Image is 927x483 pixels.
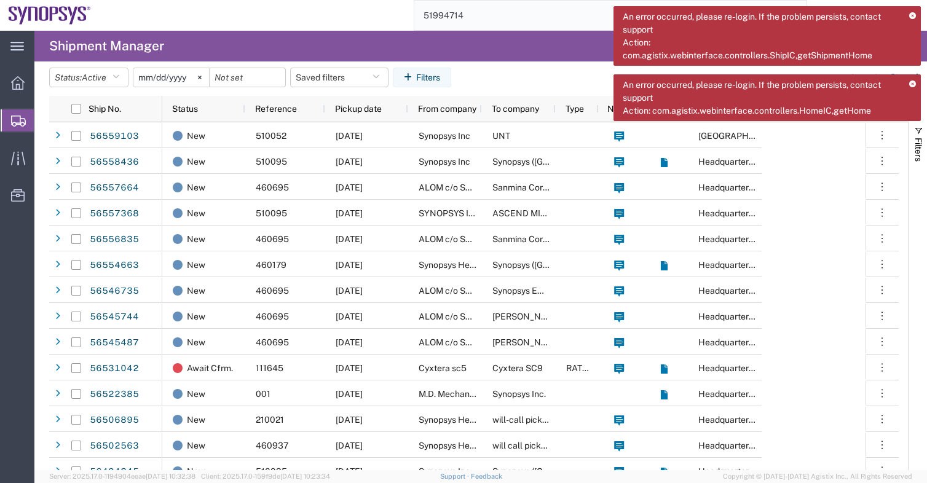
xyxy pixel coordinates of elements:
span: New [187,304,205,329]
span: 08/18/2025 [336,389,363,399]
span: 08/15/2025 [336,441,363,450]
span: ALOM c/o SYNOPSYS [419,312,505,321]
span: Javad EMS [492,312,583,321]
span: New [187,175,205,200]
a: 56557664 [89,178,140,198]
span: Client: 2025.17.0-159f9de [201,473,330,480]
a: Feedback [471,473,502,480]
span: 08/21/2025 [336,131,363,141]
span: 510095 [256,157,287,167]
span: New [187,200,205,226]
span: Synopsys (India) Pvt. Ltd. [492,466,657,476]
input: Search for shipment number, reference number [414,1,788,30]
span: Javad EMS [492,337,583,347]
span: 08/20/2025 [336,260,363,270]
span: ALOM c/o SYNOPSYS [419,183,505,192]
span: Headquarters USSV [698,157,778,167]
span: Reference [255,104,297,114]
span: Synopsys (India) Pvt. Ltd. [492,157,657,167]
span: New [187,149,205,175]
input: Not set [210,68,285,87]
span: ASCEND MICROSYSTEMS SDN BHD [492,208,638,218]
span: Ship No. [89,104,121,114]
span: New [187,252,205,278]
a: 56557368 [89,204,140,224]
span: 460695 [256,312,289,321]
span: 08/21/2025 [336,312,363,321]
span: will call pickup [492,441,551,450]
span: Headquarters USSV [698,363,778,373]
span: New [187,226,205,252]
span: SYNOPSYS INC [419,208,481,218]
span: Headquarters USSV [698,441,778,450]
span: New [187,329,205,355]
span: 460695 [256,234,289,244]
span: New [187,278,205,304]
span: Pickup date [335,104,382,114]
span: From company [418,104,476,114]
span: [DATE] 10:32:38 [146,473,195,480]
span: Cyxtera sc5 [419,363,467,373]
span: 510095 [256,466,287,476]
span: Headquarters USSV [698,208,778,218]
span: An error occurred, please re-login. If the problem persists, contact support Action: com.agistix.... [623,79,901,117]
span: 08/20/2025 [336,157,363,167]
span: Synopsys Emulation and Verification [492,286,635,296]
span: Synopsys Inc [419,466,470,476]
span: New [187,381,205,407]
span: 08/19/2025 [336,363,363,373]
span: 08/20/2025 [336,208,363,218]
span: Cyxtera SC9 [492,363,543,373]
span: 460695 [256,183,289,192]
a: 56556835 [89,230,140,249]
span: 510095 [256,208,287,218]
span: 210021 [256,415,284,425]
a: Support [440,473,471,480]
span: M.D. Mechanical Devices Ltd [419,389,531,399]
span: To company [492,104,539,114]
span: Synopsys Inc. [492,389,546,399]
span: Headquarters USSV [698,286,778,296]
a: 56545744 [89,307,140,327]
a: 56522385 [89,385,140,404]
span: 08/21/2025 [336,286,363,296]
span: Notes [607,104,631,114]
button: Status:Active [49,68,128,87]
span: 111645 [256,363,283,373]
span: Headquarters USSV [698,312,778,321]
input: Not set [133,68,209,87]
span: Synopsys Headquarters USSV [419,260,537,270]
a: 56546735 [89,281,140,301]
span: New [187,433,205,458]
span: Headquarters USSV [698,183,778,192]
span: Synopsys (Shanghai) Co. Ltd. [492,260,655,270]
a: 56554663 [89,256,140,275]
h4: Shipment Manager [49,31,164,61]
span: Headquarters USSV [698,337,778,347]
span: ALOM c/o SYNOPSYS [419,337,505,347]
a: 56559103 [89,127,140,146]
span: Sanmina Corporation [492,234,575,244]
span: 08/20/2025 [336,466,363,476]
span: Headquarters USSV [698,415,778,425]
span: 08/21/2025 [336,183,363,192]
span: 08/18/2025 [336,415,363,425]
span: Headquarters USSV [698,389,778,399]
span: UNT [492,131,510,141]
img: logo [9,6,91,25]
span: An error occurred, please re-login. If the problem persists, contact support Action: com.agistix.... [623,10,901,62]
span: Server: 2025.17.0-1194904eeae [49,473,195,480]
span: Synopsys Headquarters USSV [419,415,537,425]
span: Headquarters USSV [698,466,778,476]
span: ALOM c/o SYNOPSYS [419,234,505,244]
span: Sanmina Corporation [492,183,575,192]
span: Status [172,104,198,114]
span: 460695 [256,286,289,296]
span: will-call pickup [492,415,552,425]
span: 460695 [256,337,289,347]
span: Type [566,104,584,114]
span: New [187,123,205,149]
a: 56558436 [89,152,140,172]
span: RATED [566,363,594,373]
span: Headquarters USSV [698,260,778,270]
